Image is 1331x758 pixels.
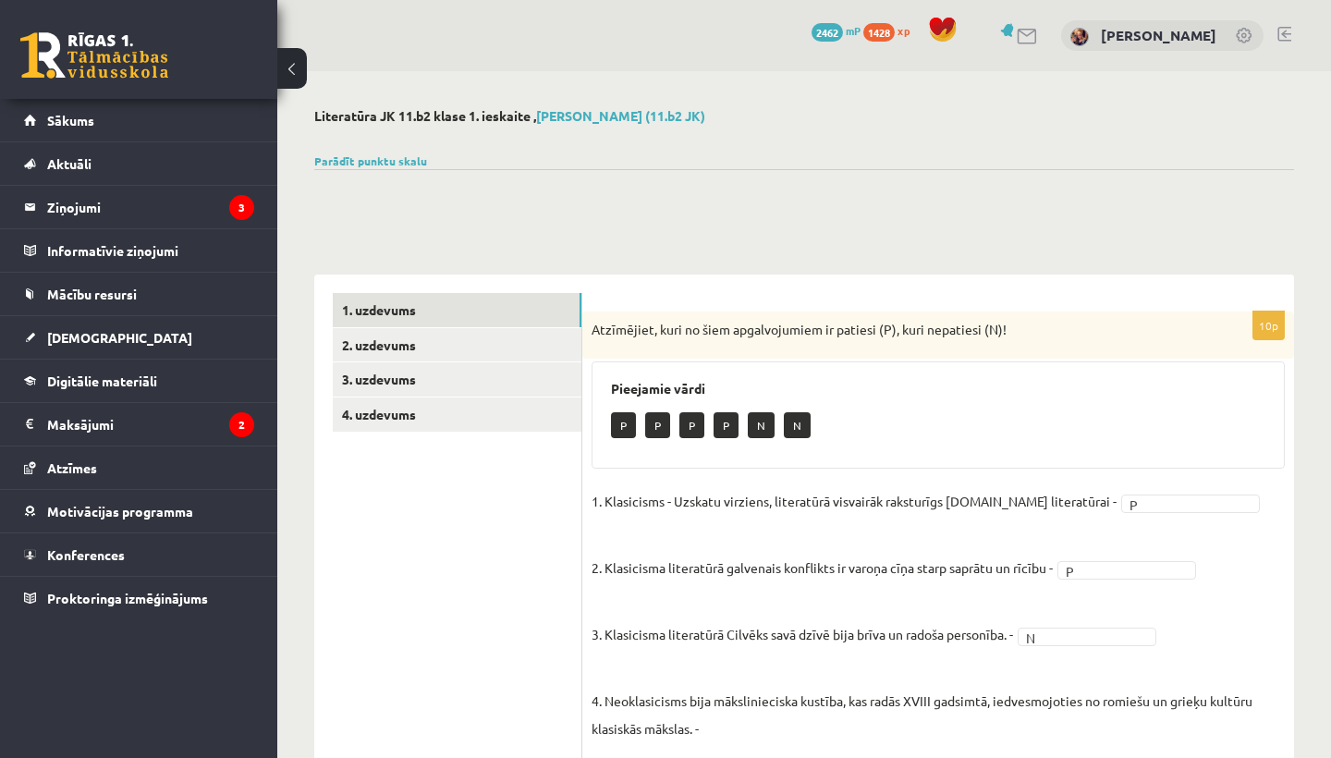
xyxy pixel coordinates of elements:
[24,142,254,185] a: Aktuāli
[47,155,92,172] span: Aktuāli
[1130,495,1235,514] span: P
[592,659,1285,742] p: 4. Neoklasicisms bija mākslinieciska kustība, kas radās XVIII gadsimtā, iedvesmojoties no romiešu...
[592,321,1192,339] p: Atzīmējiet, kuri no šiem apgalvojumiem ir patiesi (P), kuri nepatiesi (N)!
[24,577,254,619] a: Proktoringa izmēģinājums
[333,397,581,432] a: 4. uzdevums
[1121,495,1260,513] a: P
[333,293,581,327] a: 1. uzdevums
[47,459,97,476] span: Atzīmes
[229,412,254,437] i: 2
[611,381,1265,397] h3: Pieejamie vārdi
[592,487,1117,515] p: 1. Klasicisms - Uzskatu virziens, literatūrā visvairāk raksturīgs [DOMAIN_NAME] literatūrai -
[314,108,1294,124] h2: Literatūra JK 11.b2 klase 1. ieskaite ,
[24,533,254,576] a: Konferences
[24,186,254,228] a: Ziņojumi3
[24,316,254,359] a: [DEMOGRAPHIC_DATA]
[47,286,137,302] span: Mācību resursi
[24,273,254,315] a: Mācību resursi
[846,23,861,38] span: mP
[1101,26,1216,44] a: [PERSON_NAME]
[714,412,739,438] p: P
[47,373,157,389] span: Digitālie materiāli
[863,23,919,38] a: 1428 xp
[592,593,1013,648] p: 3. Klasicisma literatūrā Cilvēks savā dzīvē bija brīva un radoša personība. -
[229,195,254,220] i: 3
[1066,562,1171,581] span: P
[24,99,254,141] a: Sākums
[47,229,254,272] legend: Informatīvie ziņojumi
[24,229,254,272] a: Informatīvie ziņojumi
[1252,311,1285,340] p: 10p
[611,412,636,438] p: P
[1057,561,1196,580] a: P
[24,360,254,402] a: Digitālie materiāli
[24,446,254,489] a: Atzīmes
[1026,629,1131,647] span: N
[536,107,705,124] a: [PERSON_NAME] (11.b2 JK)
[314,153,427,168] a: Parādīt punktu skalu
[20,32,168,79] a: Rīgas 1. Tālmācības vidusskola
[592,526,1053,581] p: 2. Klasicisma literatūrā galvenais konflikts ir varoņa cīņa starp saprātu un rīcību -
[333,362,581,397] a: 3. uzdevums
[898,23,910,38] span: xp
[24,403,254,446] a: Maksājumi2
[784,412,811,438] p: N
[1018,628,1156,646] a: N
[812,23,861,38] a: 2462 mP
[24,490,254,532] a: Motivācijas programma
[812,23,843,42] span: 2462
[863,23,895,42] span: 1428
[47,329,192,346] span: [DEMOGRAPHIC_DATA]
[47,186,254,228] legend: Ziņojumi
[748,412,775,438] p: N
[47,403,254,446] legend: Maksājumi
[333,328,581,362] a: 2. uzdevums
[679,412,704,438] p: P
[47,590,208,606] span: Proktoringa izmēģinājums
[1070,28,1089,46] img: Katrīna Liepiņa
[645,412,670,438] p: P
[47,503,193,520] span: Motivācijas programma
[47,546,125,563] span: Konferences
[47,112,94,128] span: Sākums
